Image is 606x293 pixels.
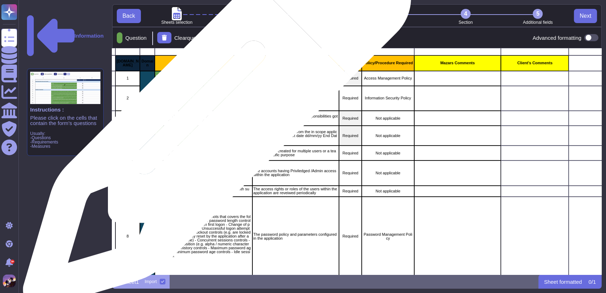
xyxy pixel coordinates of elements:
p: 4 [116,134,139,138]
p: The password policy and parameters configured in the application [253,233,338,240]
p: Not applicable [363,134,413,138]
p: [DOMAIN_NAME] [116,59,139,67]
img: instruction [30,72,100,104]
p: Please click on the cells that contain the form’s questions [30,115,100,126]
p: The accounts created for multiple users or a team for a specific purpose [253,149,338,157]
p: Information [75,33,104,38]
button: user [1,273,21,289]
li: Yes / No [285,9,357,25]
p: Not applicable [363,189,413,193]
p: 1 [116,76,139,80]
p: Domain [141,59,154,67]
p: Extraction Screenshot/IPE [340,57,361,69]
p: Instructions : [30,107,100,112]
p: Mazars Comments [415,61,500,65]
p: Client's Comments [502,61,568,65]
li: Section [430,9,502,25]
div: 5 [533,9,543,19]
p: 2 [116,96,139,100]
p: 0 / 1 [589,279,596,284]
p: List of new users added in the in-scope application during the Audit period [253,75,338,82]
p: Usually: -Questions -Requirements -Measures [30,131,100,148]
li: Sheets selection [141,9,213,25]
span: Back [122,13,135,19]
p: Required [340,151,361,155]
div: 3 [389,9,399,19]
p: Required [340,96,361,100]
p: 3 [116,116,139,120]
p: Question [122,35,147,40]
p: Required [340,116,361,120]
p: The accounts having Priviledged /Admin access within the application [253,169,338,177]
p: 7 [116,189,139,193]
p: Not applicable [363,171,413,175]
p: Information Security Policy [363,96,413,100]
p: Password configuration screenshots that covers the following parameters: - Minimum password lengt... [156,215,251,258]
div: 9+ [10,260,15,264]
p: List of terminated and deactivated users (from the application) during the Audit Period ,Start da... [156,130,251,142]
p: List of generic account created for the inscope application for the period Start date [DATE] End ... [156,149,251,157]
div: Clear questions [157,32,210,43]
div: Advanced formatting [533,34,599,41]
p: 5 [116,151,139,155]
p: Logical Security [141,168,154,179]
p: Required [340,171,361,175]
li: Additional fields [502,9,574,25]
p: Modified Users list for the in scope application for the period Start date [DATE] End Date [DATE] [156,114,251,122]
p: Access Management Policy [363,76,413,80]
p: Required [340,234,361,238]
div: 4 [461,9,471,19]
p: Requirement [156,61,251,65]
div: Import [145,280,157,284]
p: Required [340,134,361,138]
div: 2 [316,9,326,19]
li: Question [213,9,285,25]
li: Answer [357,9,430,25]
button: Next [574,9,597,23]
div: 1 [244,9,254,19]
p: Active User list from the in scope application for the period End Date [DATE]. [156,94,251,102]
p: Sheet1 [122,279,139,284]
p: User account and access rights review reports with suppoting evidence [156,187,251,195]
p: Sheet formatted [544,279,582,284]
p: Required [340,76,361,80]
p: List of privileged accounts for the application in scope along with roles and responsibility metr... [156,167,251,179]
button: Back [117,9,141,23]
p: 8 [116,234,139,238]
p: Password Management Policy [363,233,413,240]
img: user [3,275,16,287]
p: 6 [116,171,139,175]
div: grid [112,48,602,275]
p: The access rights or roles of the users within the application are reveiwed periodically [253,187,338,195]
p: Description [253,61,338,65]
p: Not applicable [363,116,413,120]
p: Required [340,189,361,193]
p: Policy/Procedure Required [363,61,413,65]
span: Next [580,13,591,19]
p: Users Created list from the in scope application for the period Start date [DATE] End Date [DATE] [156,75,251,82]
p: list of Deactivated users from the in scope application for the period Start date dd/mm/yy End Da... [253,130,338,142]
p: Not applicable [363,151,413,155]
p: List of all the active users in the application [253,96,338,100]
p: List of Users whose roles and responsibilities got changed during the Audit period [253,114,338,122]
